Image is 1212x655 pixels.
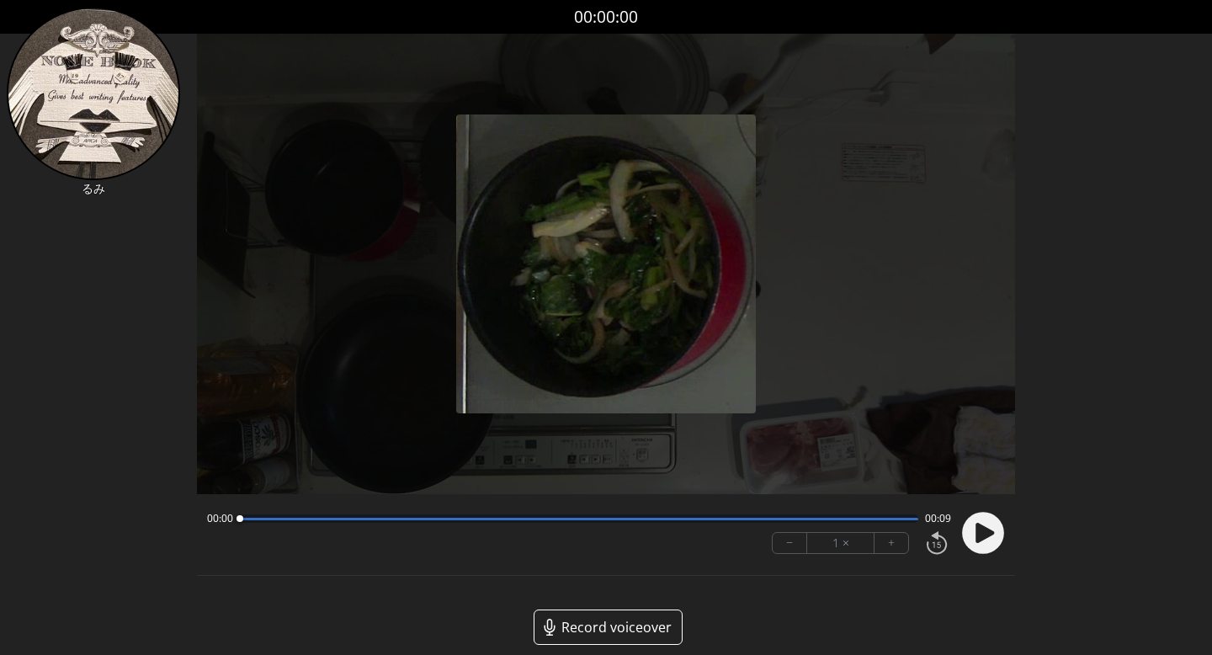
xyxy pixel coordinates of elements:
[207,512,233,525] span: 00:00
[7,180,180,197] p: るみ
[574,5,638,29] a: 00:00:00
[874,533,908,553] button: +
[7,7,180,180] img: 留迎
[534,610,683,645] a: Record voiceover
[925,512,951,525] span: 00:09
[773,533,807,553] button: −
[807,533,874,553] div: 1 ×
[561,617,672,637] span: Record voiceover
[456,114,755,413] img: Poster Image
